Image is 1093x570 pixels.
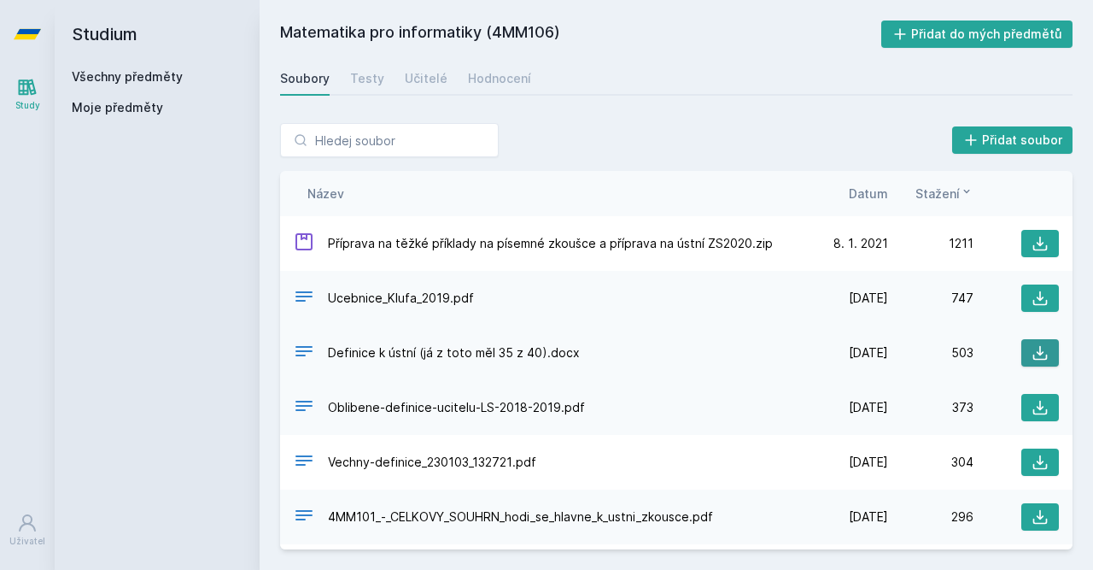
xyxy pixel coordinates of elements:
[468,62,531,96] a: Hodnocení
[280,70,330,87] div: Soubory
[849,508,888,526] span: [DATE]
[294,286,314,311] div: PDF
[888,290,973,307] div: 747
[888,508,973,526] div: 296
[849,290,888,307] span: [DATE]
[280,62,330,96] a: Soubory
[280,123,499,157] input: Hledej soubor
[15,99,40,112] div: Study
[280,21,881,48] h2: Matematika pro informatiky (4MM106)
[849,399,888,416] span: [DATE]
[849,185,888,203] button: Datum
[405,62,447,96] a: Učitelé
[888,454,973,471] div: 304
[405,70,447,87] div: Učitelé
[952,126,1073,154] button: Přidat soubor
[3,68,51,120] a: Study
[888,399,973,416] div: 373
[915,185,973,203] button: Stažení
[307,185,344,203] button: Název
[328,508,713,526] span: 4MM101_-_CELKOVY_SOUHRN_hodi_se_hlavne_k_ustni_zkousce.pdf
[833,235,888,252] span: 8. 1. 2021
[294,396,314,420] div: PDF
[915,185,960,203] span: Stažení
[468,70,531,87] div: Hodnocení
[881,21,1073,48] button: Přidat do mých předmětů
[72,69,183,84] a: Všechny předměty
[72,99,163,116] span: Moje předměty
[328,235,773,252] span: Příprava na těžké příklady na písemné zkoušce a příprava na ústní ZS2020.zip
[350,62,384,96] a: Testy
[294,450,314,475] div: PDF
[328,454,536,471] span: Vechny-definice_230103_132721.pdf
[350,70,384,87] div: Testy
[849,344,888,361] span: [DATE]
[3,504,51,556] a: Uživatel
[294,505,314,530] div: PDF
[888,344,973,361] div: 503
[328,290,474,307] span: Ucebnice_Klufa_2019.pdf
[888,235,973,252] div: 1211
[294,341,314,366] div: DOCX
[9,535,45,548] div: Uživatel
[294,232,314,256] div: ZIP
[328,399,585,416] span: Oblibene-definice-ucitelu-LS-2018-2019.pdf
[328,344,580,361] span: Definice k ústní (já z toto měl 35 z 40).docx
[849,454,888,471] span: [DATE]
